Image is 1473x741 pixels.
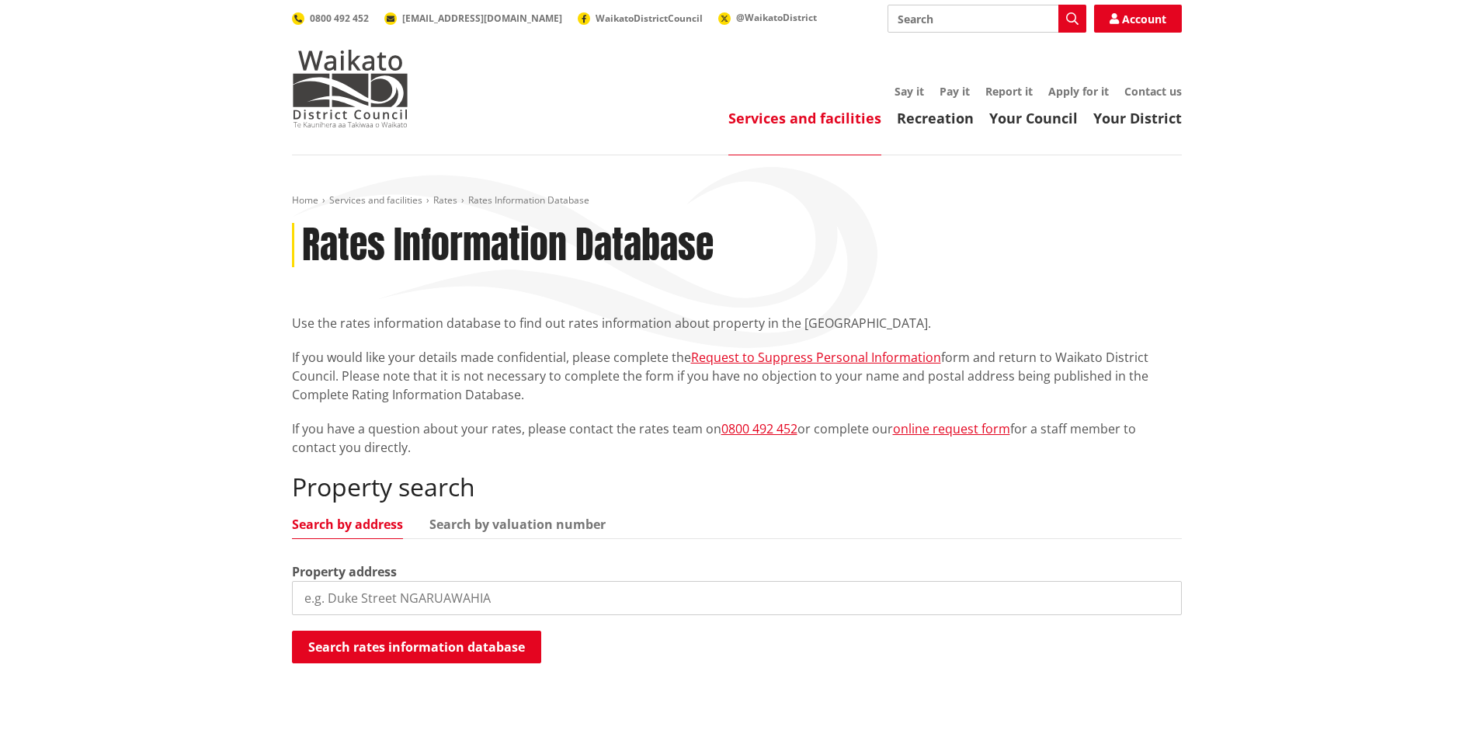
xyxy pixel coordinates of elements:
a: Say it [895,84,924,99]
a: Contact us [1124,84,1182,99]
span: Rates Information Database [468,193,589,207]
a: Account [1094,5,1182,33]
span: @WaikatoDistrict [736,11,817,24]
span: WaikatoDistrictCouncil [596,12,703,25]
a: Home [292,193,318,207]
a: Services and facilities [329,193,422,207]
p: Use the rates information database to find out rates information about property in the [GEOGRAPHI... [292,314,1182,332]
a: Services and facilities [728,109,881,127]
nav: breadcrumb [292,194,1182,207]
a: online request form [893,420,1010,437]
input: e.g. Duke Street NGARUAWAHIA [292,581,1182,615]
a: Pay it [940,84,970,99]
input: Search input [888,5,1086,33]
a: @WaikatoDistrict [718,11,817,24]
button: Search rates information database [292,631,541,663]
img: Waikato District Council - Te Kaunihera aa Takiwaa o Waikato [292,50,408,127]
a: 0800 492 452 [292,12,369,25]
a: Your District [1093,109,1182,127]
a: Report it [985,84,1033,99]
h1: Rates Information Database [302,223,714,268]
p: If you would like your details made confidential, please complete the form and return to Waikato ... [292,348,1182,404]
a: [EMAIL_ADDRESS][DOMAIN_NAME] [384,12,562,25]
a: Search by valuation number [429,518,606,531]
a: Request to Suppress Personal Information [691,349,941,366]
span: [EMAIL_ADDRESS][DOMAIN_NAME] [402,12,562,25]
a: Your Council [989,109,1078,127]
span: 0800 492 452 [310,12,369,25]
a: Apply for it [1048,84,1109,99]
a: 0800 492 452 [721,420,797,437]
a: Search by address [292,518,403,531]
a: WaikatoDistrictCouncil [578,12,703,25]
a: Rates [433,193,457,207]
a: Recreation [897,109,974,127]
label: Property address [292,562,397,581]
p: If you have a question about your rates, please contact the rates team on or complete our for a s... [292,419,1182,457]
h2: Property search [292,472,1182,502]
